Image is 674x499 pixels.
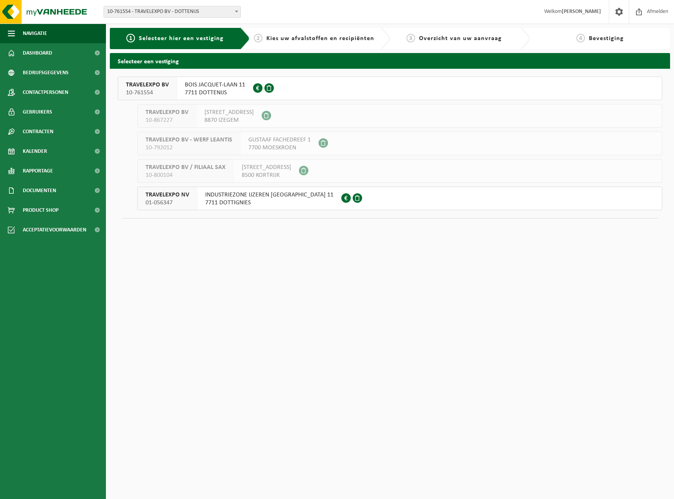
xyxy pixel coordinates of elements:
[248,136,311,144] span: GUSTAAF FACHEDREEF 1
[104,6,240,17] span: 10-761554 - TRAVELEXPO BV - DOTTENIJS
[23,63,69,83] span: Bedrijfsgegevens
[23,24,47,43] span: Navigatie
[185,89,245,97] span: 7711 DOTTENIJS
[146,116,188,124] span: 10-867227
[126,89,169,97] span: 10-761554
[23,43,52,63] span: Dashboard
[137,187,662,210] button: TRAVELEXPO NV 01-056347 INDUSTRIEZONE IJZEREN [GEOGRAPHIC_DATA] 117711 DOTTIGNIES
[126,34,135,42] span: 1
[146,136,232,144] span: TRAVELEXPO BV - WERF LEANTIS
[23,83,68,102] span: Contactpersonen
[146,163,226,171] span: TRAVELEXPO BV / FILIAAL SAX
[23,102,52,122] span: Gebruikers
[242,171,291,179] span: 8500 KORTRIJK
[23,220,86,240] span: Acceptatievoorwaarden
[205,199,333,207] span: 7711 DOTTIGNIES
[146,199,189,207] span: 01-056347
[23,181,56,200] span: Documenten
[406,34,415,42] span: 3
[146,144,232,152] span: 10-792012
[248,144,311,152] span: 7700 MOESKROEN
[146,171,226,179] span: 10-800104
[419,35,502,42] span: Overzicht van uw aanvraag
[126,81,169,89] span: TRAVELEXPO BV
[205,191,333,199] span: INDUSTRIEZONE IJZEREN [GEOGRAPHIC_DATA] 11
[254,34,262,42] span: 2
[110,53,670,68] h2: Selecteer een vestiging
[139,35,224,42] span: Selecteer hier een vestiging
[23,122,53,141] span: Contracten
[146,191,189,199] span: TRAVELEXPO NV
[23,161,53,181] span: Rapportage
[562,9,601,15] strong: [PERSON_NAME]
[146,108,188,116] span: TRAVELEXPO BV
[118,77,662,100] button: TRAVELEXPO BV 10-761554 BOIS JACQUET-LAAN 117711 DOTTENIJS
[185,81,245,89] span: BOIS JACQUET-LAAN 11
[266,35,374,42] span: Kies uw afvalstoffen en recipiënten
[576,34,585,42] span: 4
[204,108,254,116] span: [STREET_ADDRESS]
[204,116,254,124] span: 8870 IZEGEM
[23,141,47,161] span: Kalender
[23,200,58,220] span: Product Shop
[589,35,624,42] span: Bevestiging
[104,6,241,18] span: 10-761554 - TRAVELEXPO BV - DOTTENIJS
[242,163,291,171] span: [STREET_ADDRESS]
